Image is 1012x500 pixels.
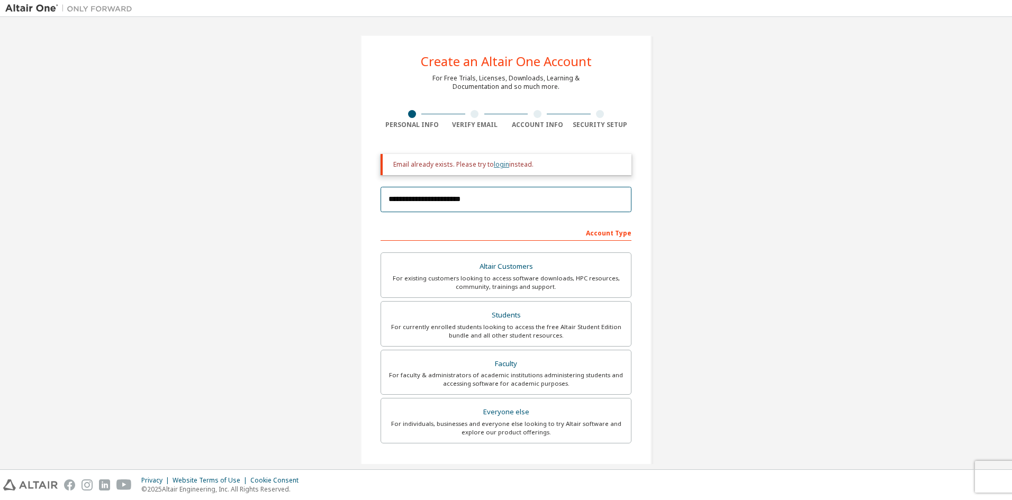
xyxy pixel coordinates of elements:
[432,74,580,91] div: For Free Trials, Licenses, Downloads, Learning & Documentation and so much more.
[494,160,509,169] a: login
[116,479,132,490] img: youtube.svg
[387,323,625,340] div: For currently enrolled students looking to access the free Altair Student Edition bundle and all ...
[141,485,305,494] p: © 2025 Altair Engineering, Inc. All Rights Reserved.
[82,479,93,490] img: instagram.svg
[421,55,592,68] div: Create an Altair One Account
[387,405,625,420] div: Everyone else
[444,121,507,129] div: Verify Email
[381,459,631,476] div: Your Profile
[250,476,305,485] div: Cookie Consent
[64,479,75,490] img: facebook.svg
[387,420,625,437] div: For individuals, businesses and everyone else looking to try Altair software and explore our prod...
[5,3,138,14] img: Altair One
[387,274,625,291] div: For existing customers looking to access software downloads, HPC resources, community, trainings ...
[387,308,625,323] div: Students
[393,160,623,169] div: Email already exists. Please try to instead.
[381,121,444,129] div: Personal Info
[99,479,110,490] img: linkedin.svg
[381,224,631,241] div: Account Type
[387,371,625,388] div: For faculty & administrators of academic institutions administering students and accessing softwa...
[387,259,625,274] div: Altair Customers
[569,121,632,129] div: Security Setup
[506,121,569,129] div: Account Info
[173,476,250,485] div: Website Terms of Use
[3,479,58,490] img: altair_logo.svg
[387,357,625,371] div: Faculty
[141,476,173,485] div: Privacy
